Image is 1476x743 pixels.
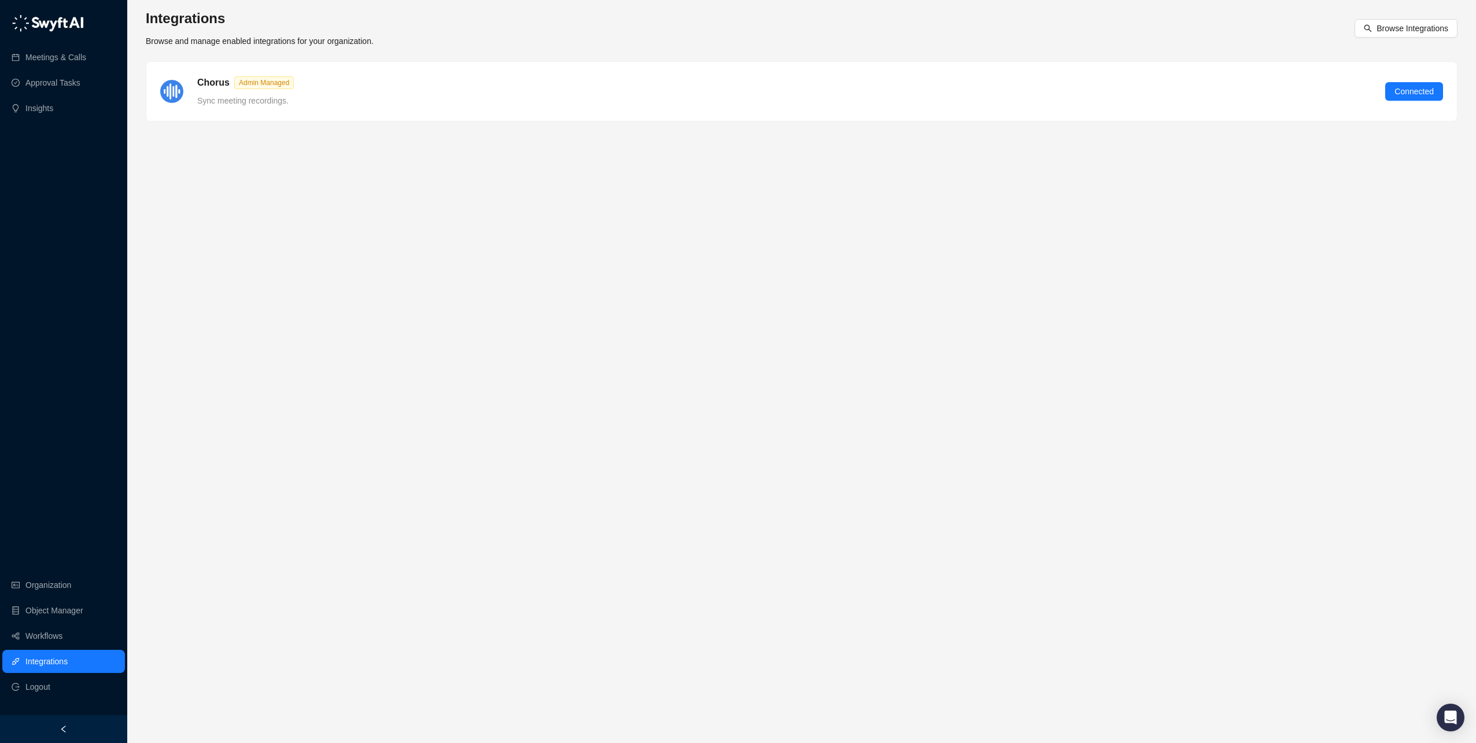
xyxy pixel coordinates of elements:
[25,573,71,597] a: Organization
[25,71,80,94] a: Approval Tasks
[60,725,68,733] span: left
[25,624,62,648] a: Workflows
[1394,85,1434,98] span: Connected
[25,675,50,698] span: Logout
[160,80,183,103] img: chorus-BBBF9yxZ.png
[1437,704,1464,731] div: Open Intercom Messenger
[12,683,20,691] span: logout
[1385,82,1443,101] button: Connected
[146,9,374,28] h3: Integrations
[25,97,53,120] a: Insights
[1355,19,1457,38] button: Browse Integrations
[25,650,68,673] a: Integrations
[12,14,84,32] img: logo-05li4sbe.png
[25,46,86,69] a: Meetings & Calls
[234,76,294,89] span: Admin Managed
[146,36,374,46] span: Browse and manage enabled integrations for your organization.
[197,96,289,105] span: Sync meeting recordings.
[1377,22,1448,35] span: Browse Integrations
[1364,24,1372,32] span: search
[25,599,83,622] a: Object Manager
[197,76,230,90] h5: Chorus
